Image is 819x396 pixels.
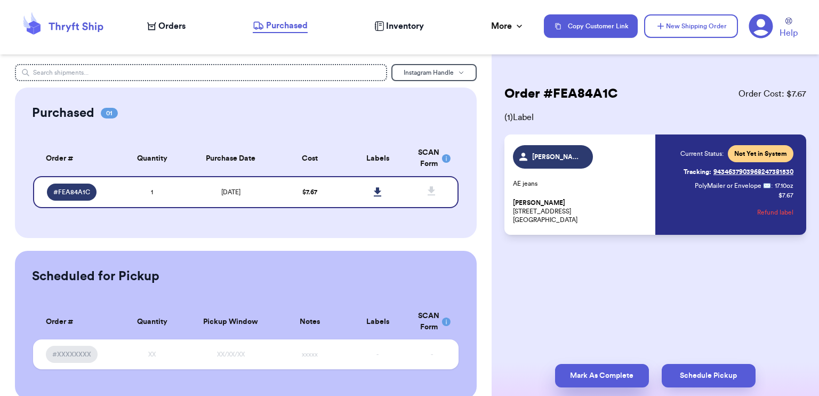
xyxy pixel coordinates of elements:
[544,14,638,38] button: Copy Customer Link
[386,20,424,33] span: Inventory
[513,199,649,224] p: [STREET_ADDRESS] [GEOGRAPHIC_DATA]
[644,14,738,38] button: New Shipping Order
[695,183,771,189] span: PolyMailer or Envelope ✉️
[504,85,618,102] h2: Order # FEA84A1C
[148,351,156,358] span: XX
[158,20,186,33] span: Orders
[778,191,793,200] p: $ 7.67
[32,105,94,122] h2: Purchased
[217,351,245,358] span: XX/XX/XX
[302,351,318,358] span: xxxxx
[33,304,118,339] th: Order #
[221,189,240,195] span: [DATE]
[266,19,308,32] span: Purchased
[186,304,276,339] th: Pickup Window
[684,168,711,176] span: Tracking:
[418,311,446,333] div: SCAN Form
[775,181,793,190] span: 17.10 oz
[376,351,379,358] span: -
[253,19,308,33] a: Purchased
[101,108,118,118] span: 01
[404,69,454,76] span: Instagram Handle
[757,201,793,224] button: Refund label
[343,304,412,339] th: Labels
[504,111,806,124] span: ( 1 ) Label
[147,20,186,33] a: Orders
[431,351,433,358] span: -
[276,141,344,176] th: Cost
[555,364,649,387] button: Mark As Complete
[33,141,118,176] th: Order #
[374,20,424,33] a: Inventory
[15,64,387,81] input: Search shipments...
[513,179,649,188] p: AE jeans
[491,20,525,33] div: More
[780,27,798,39] span: Help
[118,304,186,339] th: Quantity
[186,141,276,176] th: Purchase Date
[513,199,565,207] span: [PERSON_NAME]
[684,163,793,180] a: Tracking:9434637903968247381530
[118,141,186,176] th: Quantity
[771,181,773,190] span: :
[391,64,477,81] button: Instagram Handle
[780,18,798,39] a: Help
[53,188,90,196] span: # FEA84A1C
[680,149,724,158] span: Current Status:
[734,149,787,158] span: Not Yet in System
[151,189,153,195] span: 1
[32,268,159,285] h2: Scheduled for Pickup
[738,88,806,100] span: Order Cost: $ 7.67
[343,141,412,176] th: Labels
[302,189,317,195] span: $ 7.67
[418,147,446,170] div: SCAN Form
[52,350,91,359] span: #XXXXXXXX
[532,153,583,161] span: [PERSON_NAME]
[662,364,756,387] button: Schedule Pickup
[276,304,344,339] th: Notes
